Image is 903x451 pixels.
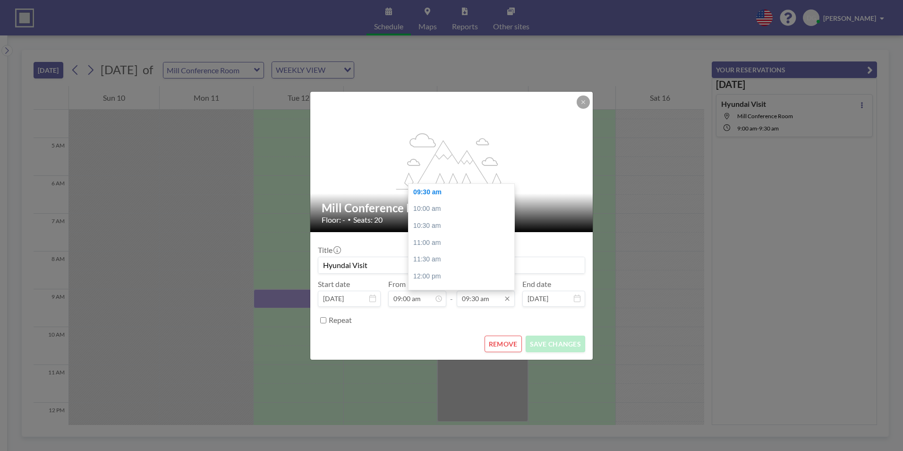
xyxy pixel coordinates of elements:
span: - [450,283,453,304]
label: Repeat [329,315,352,325]
div: 10:00 am [409,200,519,217]
label: Start date [318,279,350,289]
div: 12:30 pm [409,285,519,302]
h2: Mill Conference Room [322,201,582,215]
div: 10:30 am [409,217,519,234]
div: 12:00 pm [409,268,519,285]
div: 09:30 am [409,184,519,201]
span: • [348,216,351,223]
span: Floor: - [322,215,345,225]
span: Seats: 20 [353,215,383,225]
label: Title [318,245,340,255]
label: End date [522,279,551,289]
div: 11:00 am [409,234,519,252]
input: (No title) [318,257,585,273]
button: SAVE CHANGES [526,336,585,352]
label: From [388,279,406,289]
button: REMOVE [485,336,522,352]
div: 11:30 am [409,251,519,268]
